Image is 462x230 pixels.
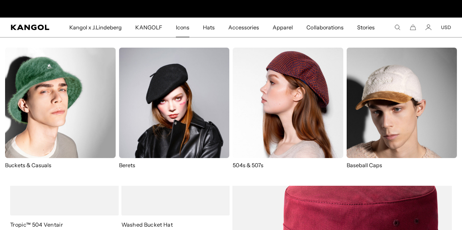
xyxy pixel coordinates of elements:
[5,161,116,169] p: Buckets & Casuals
[441,24,451,30] button: USD
[63,18,129,37] a: Kangol x J.Lindeberg
[161,3,301,14] div: 2 of 2
[306,18,343,37] span: Collaborations
[350,18,382,37] a: Stories
[233,48,343,169] a: 504s & 507s
[119,161,230,169] p: Berets
[11,25,50,30] a: Kangol
[119,48,230,169] a: Berets
[129,18,169,37] a: KANGOLF
[5,48,116,169] a: Buckets & Casuals
[161,3,301,14] div: Announcement
[425,24,432,30] a: Account
[410,24,416,30] button: Cart
[357,18,375,37] span: Stories
[228,18,259,37] span: Accessories
[347,161,457,169] p: Baseball Caps
[273,18,293,37] span: Apparel
[176,18,189,37] span: Icons
[203,18,215,37] span: Hats
[10,221,63,228] a: Tropic™ 504 Ventair
[300,18,350,37] a: Collaborations
[69,18,122,37] span: Kangol x J.Lindeberg
[135,18,162,37] span: KANGOLF
[266,18,300,37] a: Apparel
[233,161,343,169] p: 504s & 507s
[121,221,173,228] a: Washed Bucket Hat
[347,48,457,176] a: Baseball Caps
[222,18,266,37] a: Accessories
[394,24,400,30] summary: Search here
[196,18,222,37] a: Hats
[169,18,196,37] a: Icons
[161,3,301,14] slideshow-component: Announcement bar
